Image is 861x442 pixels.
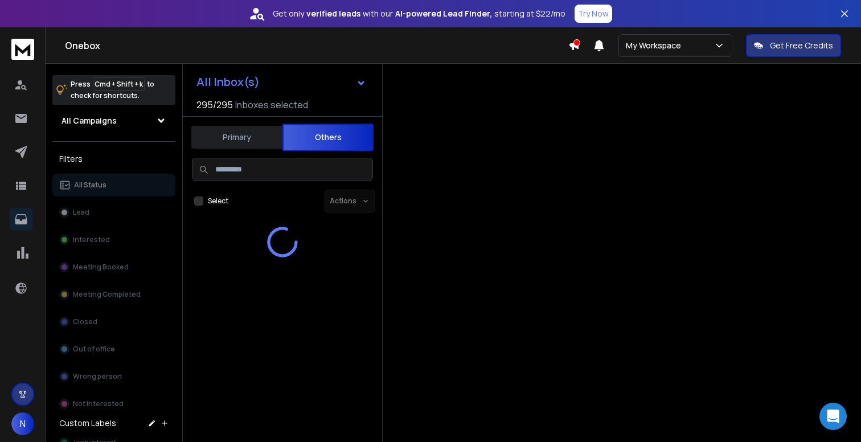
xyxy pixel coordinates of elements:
[61,115,117,126] h1: All Campaigns
[273,8,565,19] p: Get only with our starting at $22/mo
[196,98,233,112] span: 295 / 295
[71,79,154,101] p: Press to check for shortcuts.
[11,39,34,60] img: logo
[52,151,175,167] h3: Filters
[746,34,841,57] button: Get Free Credits
[395,8,492,19] strong: AI-powered Lead Finder,
[191,125,282,150] button: Primary
[93,77,145,91] span: Cmd + Shift + k
[196,76,260,88] h1: All Inbox(s)
[575,5,612,23] button: Try Now
[770,40,833,51] p: Get Free Credits
[11,412,34,435] button: N
[578,8,609,19] p: Try Now
[819,403,847,430] div: Open Intercom Messenger
[52,109,175,132] button: All Campaigns
[282,124,374,151] button: Others
[59,418,116,429] h3: Custom Labels
[208,197,228,206] label: Select
[626,40,686,51] p: My Workspace
[187,71,375,93] button: All Inbox(s)
[306,8,360,19] strong: verified leads
[235,98,308,112] h3: Inboxes selected
[65,39,568,52] h1: Onebox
